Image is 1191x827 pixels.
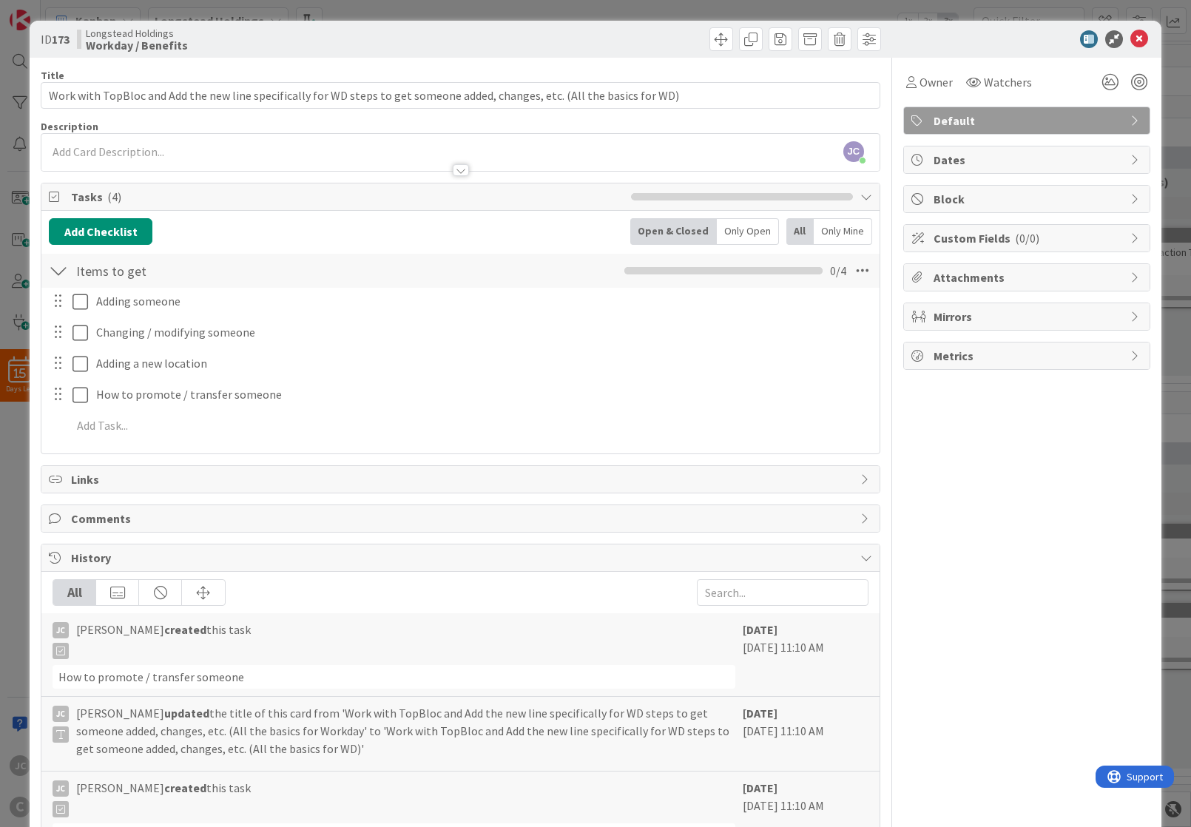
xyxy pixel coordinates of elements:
[71,257,404,284] input: Add Checklist...
[743,706,777,720] b: [DATE]
[164,706,209,720] b: updated
[53,665,735,689] div: How to promote / transfer someone
[96,355,869,372] p: Adding a new location
[52,32,70,47] b: 173
[71,188,624,206] span: Tasks
[743,622,777,637] b: [DATE]
[86,27,188,39] span: Longstead Holdings
[71,470,853,488] span: Links
[814,218,872,245] div: Only Mine
[76,704,735,757] span: [PERSON_NAME] the title of this card from 'Work with TopBloc and Add the new line specifically fo...
[830,262,846,280] span: 0 / 4
[53,580,96,605] div: All
[984,73,1032,91] span: Watchers
[71,510,853,527] span: Comments
[843,141,864,162] span: JC
[31,2,67,20] span: Support
[53,706,69,722] div: JC
[96,324,869,341] p: Changing / modifying someone
[71,549,853,567] span: History
[743,621,868,689] div: [DATE] 11:10 AM
[41,120,98,133] span: Description
[96,293,869,310] p: Adding someone
[920,73,953,91] span: Owner
[717,218,779,245] div: Only Open
[934,229,1123,247] span: Custom Fields
[934,112,1123,129] span: Default
[53,780,69,797] div: JC
[96,386,869,403] p: How to promote / transfer someone
[1015,231,1039,246] span: ( 0/0 )
[53,622,69,638] div: JC
[86,39,188,51] b: Workday / Benefits
[41,30,70,48] span: ID
[934,269,1123,286] span: Attachments
[934,347,1123,365] span: Metrics
[934,308,1123,325] span: Mirrors
[49,218,152,245] button: Add Checklist
[630,218,717,245] div: Open & Closed
[743,780,777,795] b: [DATE]
[786,218,814,245] div: All
[107,189,121,204] span: ( 4 )
[743,704,868,763] div: [DATE] 11:10 AM
[164,622,206,637] b: created
[934,151,1123,169] span: Dates
[76,621,251,659] span: [PERSON_NAME] this task
[41,82,880,109] input: type card name here...
[697,579,868,606] input: Search...
[41,69,64,82] label: Title
[76,779,251,817] span: [PERSON_NAME] this task
[934,190,1123,208] span: Block
[164,780,206,795] b: created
